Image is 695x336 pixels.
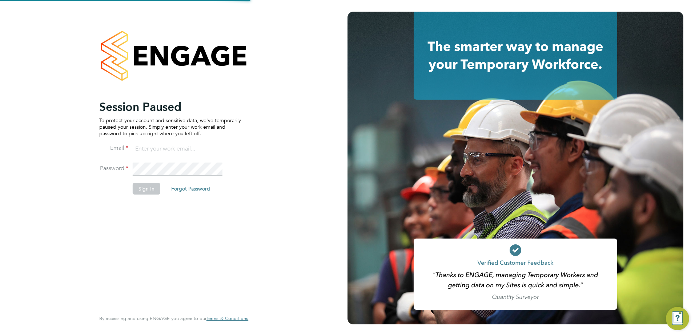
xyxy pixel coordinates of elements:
[99,165,128,172] label: Password
[99,315,248,321] span: By accessing and using ENGAGE you agree to our
[133,143,222,156] input: Enter your work email...
[99,117,241,137] p: To protect your account and sensitive data, we've temporarily paused your session. Simply enter y...
[165,183,216,195] button: Forgot Password
[133,183,160,195] button: Sign In
[206,316,248,321] a: Terms & Conditions
[99,144,128,152] label: Email
[99,100,241,114] h2: Session Paused
[666,307,689,330] button: Engage Resource Center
